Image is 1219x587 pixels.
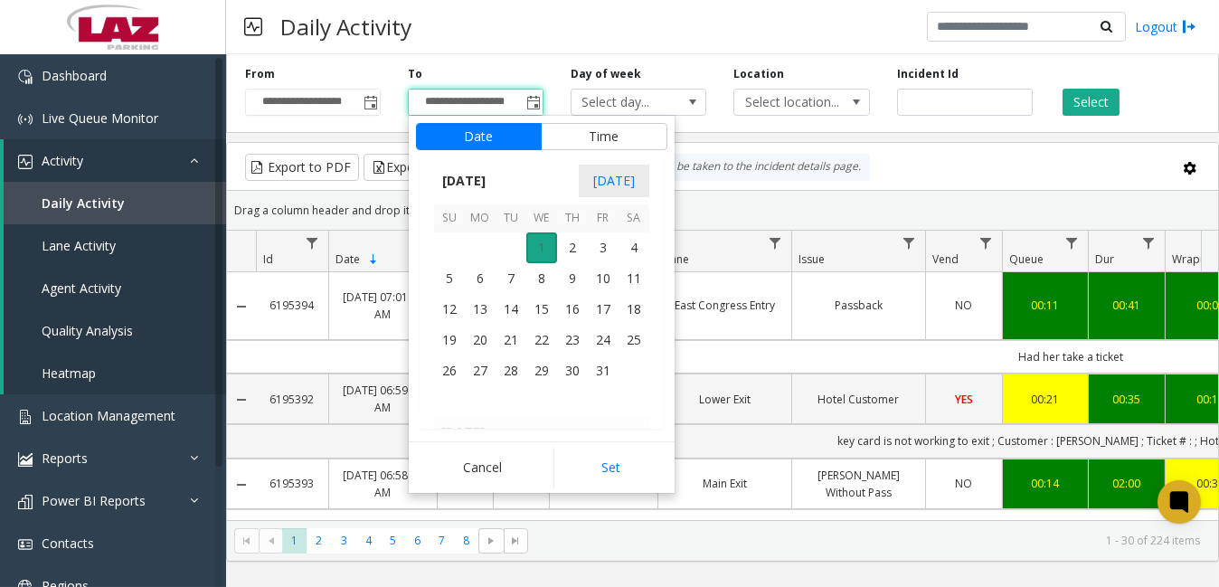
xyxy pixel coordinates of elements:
td: Thursday, October 2, 2025 [557,232,588,263]
img: 'icon' [18,112,33,127]
a: 00:11 [1014,297,1077,314]
kendo-pager-info: 1 - 30 of 224 items [539,533,1200,548]
a: 00:14 [1014,475,1077,492]
span: Power BI Reports [42,492,146,509]
span: 30 [557,355,588,386]
label: Incident Id [897,66,959,82]
span: 1 [526,232,557,263]
td: Tuesday, October 7, 2025 [496,263,526,294]
span: Toggle popup [523,90,543,115]
td: Sunday, October 26, 2025 [434,355,465,386]
a: Collapse Details [227,299,256,314]
a: Quality Analysis [4,309,226,352]
span: [DATE] [579,165,649,197]
a: Lower Exit [669,391,780,408]
span: 19 [434,325,465,355]
span: 16 [557,294,588,325]
div: Data table [227,231,1218,520]
div: 00:21 [1014,391,1077,408]
span: Heatmap [42,365,96,382]
img: 'icon' [18,410,33,424]
span: Id [263,251,273,267]
label: Day of week [571,66,641,82]
td: Thursday, October 16, 2025 [557,294,588,325]
td: Tuesday, October 21, 2025 [496,325,526,355]
h3: Daily Activity [271,5,421,49]
td: Friday, October 10, 2025 [588,263,619,294]
button: Export to PDF [245,154,359,181]
span: Quality Analysis [42,322,133,339]
td: Saturday, October 25, 2025 [619,325,649,355]
button: Date tab [416,123,542,150]
a: Heatmap [4,352,226,394]
td: Sunday, October 12, 2025 [434,294,465,325]
a: Passback [803,297,914,314]
td: Tuesday, October 14, 2025 [496,294,526,325]
span: 7 [496,263,526,294]
span: 27 [465,355,496,386]
a: [DATE] 07:01:14 AM [340,289,426,323]
a: Collapse Details [227,393,256,407]
a: 00:35 [1100,391,1154,408]
a: Main Exit [669,475,780,492]
span: Lane [665,251,689,267]
th: Mo [465,204,496,232]
div: By clicking Incident row you will be taken to the incident details page. [494,154,870,181]
td: Friday, October 24, 2025 [588,325,619,355]
span: 26 [434,355,465,386]
td: Monday, October 13, 2025 [465,294,496,325]
button: Export to Excel [364,154,482,181]
span: 2 [557,232,588,263]
span: 18 [619,294,649,325]
td: Sunday, October 19, 2025 [434,325,465,355]
td: Saturday, October 4, 2025 [619,232,649,263]
td: Monday, October 6, 2025 [465,263,496,294]
img: 'icon' [18,452,33,467]
button: Select [1063,89,1120,116]
span: 24 [588,325,619,355]
td: Monday, October 27, 2025 [465,355,496,386]
td: Tuesday, October 28, 2025 [496,355,526,386]
img: logout [1182,17,1196,36]
div: Drag a column header and drop it here to group by that column [227,194,1218,226]
a: YES [937,391,991,408]
td: Wednesday, October 15, 2025 [526,294,557,325]
a: Activity [4,139,226,182]
span: Date [335,251,360,267]
a: [PERSON_NAME] Without Pass [803,467,914,501]
td: Thursday, October 23, 2025 [557,325,588,355]
a: 00:41 [1100,297,1154,314]
span: 5 [434,263,465,294]
span: 17 [588,294,619,325]
th: Su [434,204,465,232]
span: 23 [557,325,588,355]
a: Hotel Customer [803,391,914,408]
span: Live Queue Monitor [42,109,158,127]
span: Wrapup [1172,251,1214,267]
a: NO [937,297,991,314]
span: 14 [496,294,526,325]
span: Issue [798,251,825,267]
img: 'icon' [18,155,33,169]
span: Sortable [366,252,381,267]
span: 13 [465,294,496,325]
img: 'icon' [18,495,33,509]
span: Lane Activity [42,237,116,254]
span: 11 [619,263,649,294]
span: [DATE] [434,167,494,194]
td: Friday, October 31, 2025 [588,355,619,386]
span: Page 2 [307,528,331,553]
span: Vend [932,251,959,267]
a: Daily Activity [4,182,226,224]
label: Location [733,66,784,82]
td: Saturday, October 11, 2025 [619,263,649,294]
td: Sunday, October 5, 2025 [434,263,465,294]
a: Vend Filter Menu [974,231,998,255]
th: [DATE] [434,417,649,448]
span: YES [955,392,973,407]
span: 31 [588,355,619,386]
div: 02:00 [1100,475,1154,492]
span: Dur [1095,251,1114,267]
img: 'icon' [18,70,33,84]
td: Wednesday, October 1, 2025 [526,232,557,263]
